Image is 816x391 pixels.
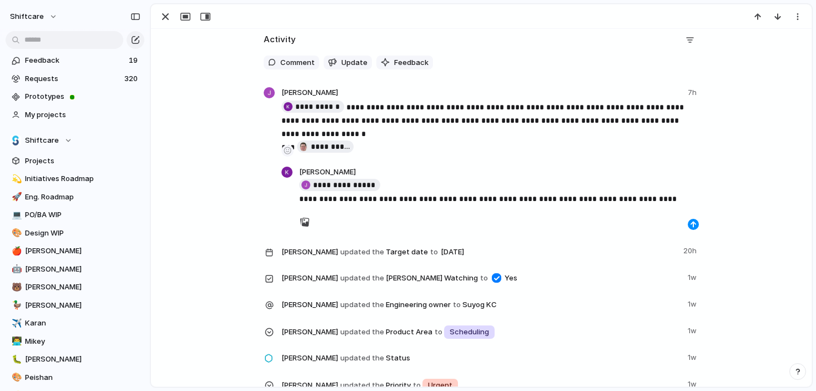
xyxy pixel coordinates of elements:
span: PO/BA WIP [25,209,140,220]
span: to [430,247,438,258]
div: 🦆 [12,299,19,312]
span: [PERSON_NAME] [299,167,356,179]
a: 👨‍💻Mikey [6,333,144,350]
span: updated the [340,380,384,391]
div: 💫 [12,173,19,186]
span: to [480,273,488,284]
span: Initiatives Roadmap [25,173,140,184]
span: [PERSON_NAME] [281,380,338,391]
a: Projects [6,153,144,169]
span: 1w [688,350,699,363]
button: Comment [264,56,319,70]
button: 💻 [10,209,21,220]
span: shiftcare [10,11,44,22]
span: to [435,327,442,338]
span: 1w [688,297,699,310]
div: 💻 [12,209,19,222]
button: 🐻 [10,282,21,293]
span: Projects [25,156,140,167]
span: 20h [683,243,699,257]
span: [PERSON_NAME] [25,282,140,293]
div: 🎨 [12,371,19,384]
a: 💻PO/BA WIP [6,207,144,223]
span: Mikey [25,336,140,347]
button: 🚀 [10,192,21,203]
a: 🍎[PERSON_NAME] [6,243,144,259]
span: [PERSON_NAME] [281,273,338,284]
h2: Activity [264,33,296,46]
span: Update [341,57,367,68]
button: Update [324,56,372,70]
span: [PERSON_NAME] [25,264,140,275]
span: 320 [124,73,140,84]
a: 🦆[PERSON_NAME] [6,297,144,314]
a: My projects [6,107,144,123]
div: 🚀 [12,191,19,203]
span: Feedback [25,55,125,66]
span: updated the [340,299,384,310]
a: Feedback19 [6,52,144,69]
a: 🐛[PERSON_NAME] [6,351,144,368]
span: to [413,380,421,391]
button: 🐛 [10,354,21,365]
span: [PERSON_NAME] [25,300,140,311]
span: Status [281,350,681,365]
span: Scheduling [450,327,489,338]
span: Shiftcare [25,135,59,146]
span: Urgent [428,380,452,391]
span: Yes [505,273,517,284]
span: Target date [281,243,677,260]
span: Prototypes [25,91,140,102]
div: 🍎 [12,245,19,258]
span: Feedback [394,57,429,68]
button: 💫 [10,173,21,184]
a: 💫Initiatives Roadmap [6,171,144,187]
span: 1w [688,377,699,390]
span: 1w [688,270,699,283]
span: updated the [340,327,384,338]
button: shiftcare [5,8,63,26]
button: ✈️ [10,318,21,329]
span: [PERSON_NAME] Watching [281,270,681,285]
span: to [453,299,461,310]
a: 🎨Design WIP [6,225,144,242]
div: 🐻 [12,281,19,294]
span: My projects [25,109,140,121]
button: 🎨 [10,228,21,239]
button: 🍎 [10,245,21,257]
div: ✈️ [12,317,19,330]
span: [PERSON_NAME] [281,87,338,98]
div: 🎨 [12,227,19,239]
div: 🐛 [12,353,19,366]
a: 🎨Peishan [6,369,144,386]
a: Requests320 [6,71,144,87]
a: 🚀Eng. Roadmap [6,189,144,205]
a: 🤖[PERSON_NAME] [6,261,144,278]
button: 🎨 [10,372,21,383]
button: 👨‍💻 [10,336,21,347]
button: Shiftcare [6,132,144,149]
span: updated the [340,273,384,284]
span: [DATE] [438,245,467,259]
span: Comment [280,57,315,68]
button: 🦆 [10,300,21,311]
span: Suyog KC [462,299,497,310]
div: 🤖 [12,263,19,275]
span: Peishan [25,372,140,383]
span: 7h [688,87,699,98]
span: updated the [340,353,384,364]
span: Requests [25,73,121,84]
a: ✈️Karan [6,315,144,332]
a: 🐻[PERSON_NAME] [6,279,144,295]
span: 1w [688,323,699,337]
